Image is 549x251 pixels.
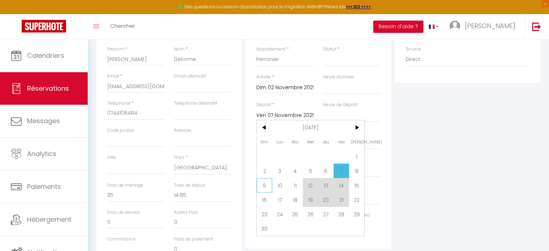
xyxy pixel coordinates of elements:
[107,100,130,107] label: Téléphone
[349,120,365,135] span: >
[257,207,272,221] span: 23
[27,84,69,93] span: Réservations
[107,236,136,243] label: Commission
[303,178,318,192] span: 12
[27,116,60,125] span: Messages
[323,46,336,53] label: Statut
[303,135,318,149] span: Mer
[272,207,288,221] span: 24
[373,21,423,33] button: Besoin d'aide ?
[174,127,191,134] label: Adresse
[532,22,541,31] img: logout
[272,192,288,207] span: 17
[444,14,524,39] a: ... [PERSON_NAME]
[257,135,272,149] span: Dim
[334,207,349,221] span: 28
[318,178,334,192] span: 13
[334,178,349,192] span: 14
[349,135,365,149] span: [PERSON_NAME]
[334,192,349,207] span: 21
[110,22,135,30] span: Chercher
[105,14,140,39] a: Chercher
[318,164,334,178] span: 6
[318,135,334,149] span: Jeu
[257,164,272,178] span: 2
[287,207,303,221] span: 25
[27,182,61,191] span: Paiements
[349,192,365,207] span: 22
[349,164,365,178] span: 8
[27,149,56,158] span: Analytics
[318,207,334,221] span: 27
[272,135,288,149] span: Lun
[107,46,124,53] label: Prénom
[349,207,365,221] span: 29
[346,4,371,10] a: >>> ICI <<<<
[287,192,303,207] span: 18
[406,46,421,53] label: Source
[107,209,140,216] label: Frais de service
[287,178,303,192] span: 11
[107,154,116,161] label: Ville
[257,221,272,236] span: 30
[318,192,334,207] span: 20
[257,120,272,135] span: <
[349,178,365,192] span: 15
[272,178,288,192] span: 10
[303,207,318,221] span: 26
[256,74,271,81] label: Arrivée
[107,73,119,80] label: Email
[272,164,288,178] span: 3
[174,46,184,53] label: Nom
[334,135,349,149] span: Ven
[272,120,349,135] span: [DATE]
[174,236,213,243] label: Frais de paiement
[174,209,198,216] label: Autres frais
[107,182,143,189] label: Frais de ménage
[27,215,71,224] span: Hébergement
[323,101,357,108] label: Heure de départ
[303,192,318,207] span: 19
[323,74,354,81] label: Heure d'arrivée
[107,127,134,134] label: Code postal
[334,164,349,178] span: 7
[287,164,303,178] span: 4
[257,178,272,192] span: 9
[465,21,515,30] span: [PERSON_NAME]
[287,135,303,149] span: Mar
[174,100,217,107] label: Téléphone alternatif
[22,20,66,33] img: Super Booking
[449,21,460,31] img: ...
[174,182,205,189] label: Taxe de séjour
[256,46,286,53] label: Appartement
[257,192,272,207] span: 16
[27,51,64,60] span: Calendriers
[349,149,365,164] span: 1
[174,73,206,80] label: Email alternatif
[174,154,184,161] label: Pays
[303,164,318,178] span: 5
[256,101,271,108] label: Départ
